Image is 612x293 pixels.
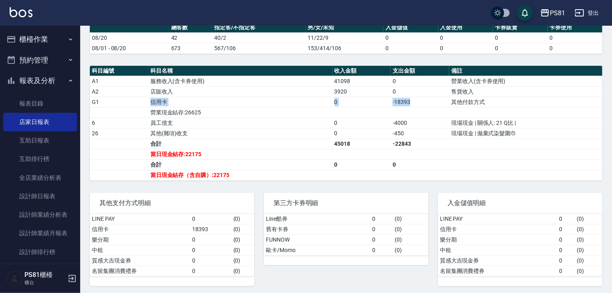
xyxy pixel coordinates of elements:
[148,138,332,149] td: 合計
[391,159,449,170] td: 0
[548,33,602,43] td: 0
[90,43,169,53] td: 08/01 - 08/20
[370,214,393,224] td: 0
[449,76,602,86] td: 營業收入(含卡券使用)
[438,234,557,245] td: 樂分期
[438,33,493,43] td: 0
[550,8,565,18] div: PS81
[231,245,254,255] td: ( 0 )
[169,22,212,33] th: 總客數
[3,29,77,50] button: 櫃檯作業
[90,86,148,97] td: A2
[90,118,148,128] td: 6
[90,22,602,54] table: a dense table
[575,255,602,266] td: ( 0 )
[332,76,391,86] td: 41098
[190,214,231,224] td: 0
[90,66,148,76] th: 科目編號
[391,128,449,138] td: -450
[391,66,449,76] th: 支出金額
[148,149,332,159] td: 當日現金結存:22175
[90,214,254,277] table: a dense table
[90,33,169,43] td: 08/20
[383,43,438,53] td: 0
[3,113,77,131] a: 店家日報表
[332,86,391,97] td: 3920
[169,43,212,53] td: 673
[212,43,306,53] td: 567/106
[3,169,77,187] a: 全店業績分析表
[393,224,428,234] td: ( 0 )
[264,234,370,245] td: FUNNOW
[3,50,77,71] button: 預約管理
[391,97,449,107] td: -18393
[438,255,557,266] td: 質感大吉現金券
[332,97,391,107] td: 0
[438,224,557,234] td: 信用卡
[557,266,575,276] td: 0
[438,43,493,53] td: 0
[264,245,370,255] td: 歐卡/Momo
[90,97,148,107] td: G1
[148,76,332,86] td: 服務收入(含卡券使用)
[90,76,148,86] td: A1
[3,206,77,224] a: 設計師業績分析表
[306,22,384,33] th: 男/女/未知
[231,214,254,224] td: ( 0 )
[391,86,449,97] td: 0
[575,224,602,234] td: ( 0 )
[190,266,231,276] td: 0
[557,214,575,224] td: 0
[332,159,391,170] td: 0
[3,70,77,91] button: 報表及分析
[3,187,77,206] a: 設計師日報表
[3,243,77,261] a: 設計師排行榜
[575,234,602,245] td: ( 0 )
[391,138,449,149] td: -22843
[148,107,332,118] td: 營業現金結存:26625
[148,118,332,128] td: 員工借支
[370,234,393,245] td: 0
[383,22,438,33] th: 入金儲值
[6,271,22,287] img: Person
[438,266,557,276] td: 名留集團消費禮券
[332,66,391,76] th: 收入金額
[90,234,190,245] td: 樂分期
[148,159,332,170] td: 合計
[24,271,65,279] h5: PS81櫃檯
[231,224,254,234] td: ( 0 )
[3,224,77,242] a: 設計師業績月報表
[90,245,190,255] td: 中租
[190,224,231,234] td: 18393
[449,128,602,138] td: 現場現金 | 拋棄式染髮圍巾
[438,214,602,277] table: a dense table
[90,224,190,234] td: 信用卡
[190,245,231,255] td: 0
[370,224,393,234] td: 0
[90,266,190,276] td: 名留集團消費禮券
[393,214,428,224] td: ( 0 )
[274,199,419,207] span: 第三方卡券明細
[449,86,602,97] td: 售貨收入
[548,22,602,33] th: 卡券使用
[148,128,332,138] td: 其他(雜項)收支
[557,245,575,255] td: 0
[3,150,77,168] a: 互助排行榜
[169,33,212,43] td: 42
[264,214,370,224] td: Line酷券
[438,245,557,255] td: 中租
[90,255,190,266] td: 質感大吉現金券
[90,66,602,181] table: a dense table
[557,255,575,266] td: 0
[332,118,391,128] td: 0
[231,234,254,245] td: ( 0 )
[383,33,438,43] td: 0
[212,33,306,43] td: 40/2
[231,266,254,276] td: ( 0 )
[449,97,602,107] td: 其他付款方式
[448,199,593,207] span: 入金儲值明細
[537,5,568,21] button: PS81
[190,255,231,266] td: 0
[438,214,557,224] td: LINE PAY
[10,7,32,17] img: Logo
